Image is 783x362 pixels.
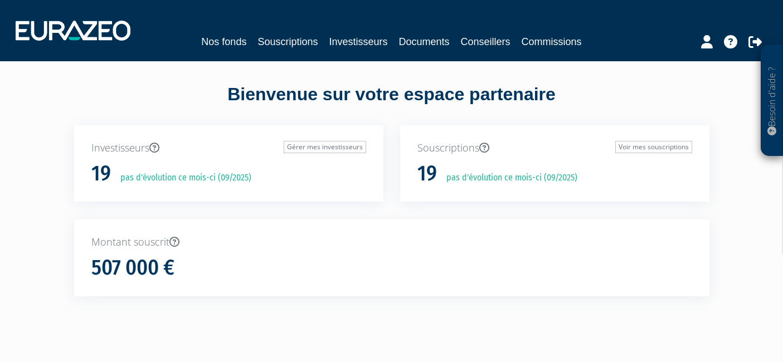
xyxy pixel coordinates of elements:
a: Gérer mes investisseurs [284,141,366,153]
h1: 19 [91,162,111,185]
h1: 507 000 € [91,256,174,280]
a: Commissions [522,34,582,50]
a: Documents [399,34,450,50]
a: Souscriptions [257,34,318,50]
div: Bienvenue sur votre espace partenaire [66,82,718,125]
a: Conseillers [461,34,510,50]
a: Nos fonds [201,34,246,50]
h1: 19 [417,162,437,185]
p: Souscriptions [417,141,692,155]
a: Voir mes souscriptions [615,141,692,153]
p: pas d'évolution ce mois-ci (09/2025) [439,172,577,184]
p: Investisseurs [91,141,366,155]
img: 1732889491-logotype_eurazeo_blanc_rvb.png [16,21,130,41]
p: pas d'évolution ce mois-ci (09/2025) [113,172,251,184]
p: Besoin d'aide ? [766,51,779,151]
a: Investisseurs [329,34,387,50]
p: Montant souscrit [91,235,692,250]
